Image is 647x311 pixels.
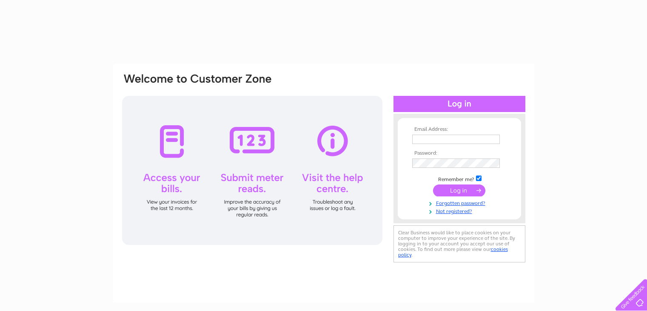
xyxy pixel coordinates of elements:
th: Password: [410,150,509,156]
div: Clear Business would like to place cookies on your computer to improve your experience of the sit... [393,225,525,262]
input: Submit [433,184,485,196]
a: Not registered? [412,207,509,215]
th: Email Address: [410,127,509,132]
a: Forgotten password? [412,199,509,207]
td: Remember me? [410,174,509,183]
a: cookies policy [398,246,508,258]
